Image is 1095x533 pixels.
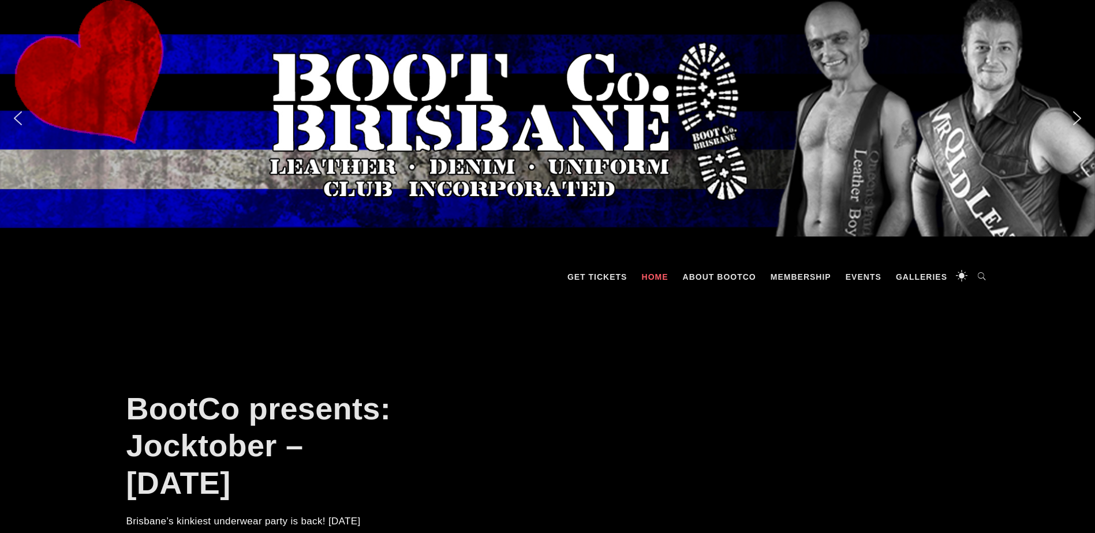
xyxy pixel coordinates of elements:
img: next arrow [1068,109,1086,127]
a: Home [636,260,674,294]
a: Events [840,260,887,294]
a: Membership [765,260,837,294]
img: previous arrow [9,109,27,127]
a: About BootCo [677,260,762,294]
a: GET TICKETS [562,260,633,294]
a: BootCo presents: Jocktober – [DATE] [126,391,391,501]
a: Galleries [890,260,953,294]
